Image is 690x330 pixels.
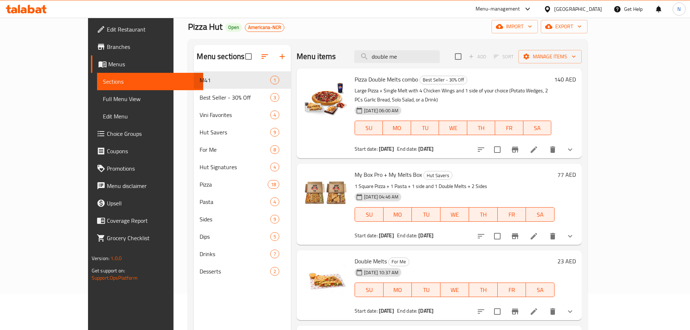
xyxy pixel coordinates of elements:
[297,51,336,62] h2: Menu items
[103,95,197,103] span: Full Menu View
[544,303,561,320] button: delete
[677,5,681,13] span: N
[415,209,438,220] span: TU
[200,76,270,84] div: M41
[412,207,440,222] button: TU
[271,233,279,240] span: 5
[490,229,505,244] span: Select to update
[270,93,279,102] div: items
[302,170,349,216] img: My Box Pro + My Melts Box
[361,107,401,114] span: [DATE] 06:00 AM
[200,180,267,189] div: Pizza
[411,121,439,135] button: TU
[200,250,270,258] span: Drinks
[506,141,524,158] button: Branch-specific-item
[397,306,417,316] span: End date:
[103,77,197,86] span: Sections
[355,144,378,154] span: Start date:
[470,123,492,133] span: TH
[506,303,524,320] button: Branch-specific-item
[424,171,452,180] span: Hut Savers
[557,256,576,266] h6: 23 AED
[518,50,582,63] button: Manage items
[200,215,270,224] span: Sides
[200,267,270,276] div: Desserts
[442,123,464,133] span: WE
[200,232,270,241] div: Dips
[225,24,242,30] span: Open
[92,254,109,263] span: Version:
[91,195,203,212] a: Upsell
[379,231,394,240] b: [DATE]
[92,273,138,283] a: Support.OpsPlatform
[544,141,561,158] button: delete
[91,160,203,177] a: Promotions
[355,207,384,222] button: SU
[379,306,394,316] b: [DATE]
[107,25,197,34] span: Edit Restaurant
[270,267,279,276] div: items
[270,250,279,258] div: items
[355,231,378,240] span: Start date:
[506,227,524,245] button: Branch-specific-item
[92,266,125,275] span: Get support on:
[389,258,409,266] span: For Me
[472,141,490,158] button: sort-choices
[492,20,538,33] button: import
[489,51,518,62] span: Select section first
[107,199,197,208] span: Upsell
[107,234,197,242] span: Grocery Checklist
[397,144,417,154] span: End date:
[107,147,197,155] span: Coupons
[530,145,538,154] a: Edit menu item
[523,121,551,135] button: SA
[355,74,418,85] span: Pizza Double Melts combo
[270,76,279,84] div: items
[443,209,466,220] span: WE
[566,307,574,316] svg: Show Choices
[451,49,466,64] span: Select section
[386,285,409,295] span: MO
[91,212,203,229] a: Coverage Report
[91,38,203,55] a: Branches
[188,18,222,35] span: Pizza Hut
[268,181,279,188] span: 18
[270,145,279,154] div: items
[355,306,378,316] span: Start date:
[225,23,242,32] div: Open
[270,163,279,171] div: items
[200,163,270,171] div: Hut Signatures
[354,50,440,63] input: search
[526,283,555,297] button: SA
[194,141,291,158] div: For Me8
[194,158,291,176] div: Hut Signatures4
[544,227,561,245] button: delete
[472,209,495,220] span: TH
[419,76,467,84] div: Best Seller - 30% Off
[566,232,574,241] svg: Show Choices
[440,207,469,222] button: WE
[472,227,490,245] button: sort-choices
[355,256,387,267] span: Double Melts
[490,304,505,319] span: Select to update
[271,268,279,275] span: 2
[97,90,203,108] a: Full Menu View
[384,283,412,297] button: MO
[358,285,381,295] span: SU
[498,123,520,133] span: FR
[302,256,349,302] img: Double Melts
[498,283,526,297] button: FR
[529,209,552,220] span: SA
[524,52,576,61] span: Manage items
[418,144,434,154] b: [DATE]
[361,193,401,200] span: [DATE] 04:46 AM
[200,110,270,119] span: Vini Favorites
[200,145,270,154] span: For Me
[557,170,576,180] h6: 77 AED
[414,123,436,133] span: TU
[358,123,380,133] span: SU
[501,285,523,295] span: FR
